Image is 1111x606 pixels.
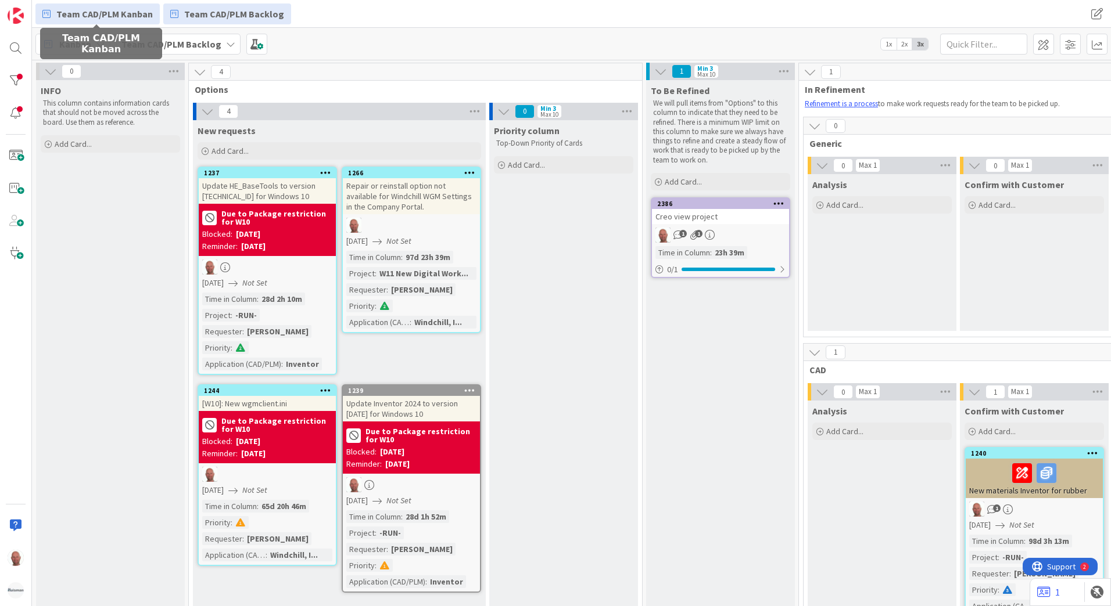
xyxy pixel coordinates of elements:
span: [DATE] [969,519,991,531]
div: Time in Column [346,510,401,523]
div: 2386 [657,200,789,208]
img: RK [202,259,217,275]
span: 1 [985,385,1005,399]
div: Time in Column [202,500,257,513]
div: Reminder: [202,240,238,252]
div: 1244 [199,385,336,396]
div: Inventor [427,575,466,588]
div: [DATE] [241,448,266,460]
div: Blocked: [202,435,232,448]
span: 2x [897,38,912,50]
span: : [281,358,283,370]
span: CAD [809,364,1098,376]
span: Add Card... [979,200,1016,210]
div: Time in Column [202,293,257,305]
div: 1240 [966,448,1103,459]
div: Update HE_BaseTools to version [TECHNICAL_ID] for Windows 10 [199,178,336,204]
span: : [266,549,267,561]
span: Analysis [812,179,847,190]
span: [DATE] [202,277,224,289]
div: Application (CAD/PLM) [202,549,266,561]
span: Add Card... [826,200,863,210]
div: Project [202,309,231,322]
img: avatar [8,582,24,598]
span: Add Card... [826,426,863,437]
p: to make work requests ready for the team to be picked up. [805,99,1095,109]
img: RK [8,550,24,566]
span: Generic [809,138,1098,149]
span: Team CAD/PLM Backlog [184,7,284,21]
div: Max 1 [1011,163,1029,168]
div: -RUN- [377,526,404,539]
div: 1240 [971,449,1103,457]
p: Top-Down Priority of Cards [496,139,631,148]
span: INFO [41,85,61,96]
i: Not Set [242,485,267,495]
span: 0 [985,158,1005,172]
span: : [1009,567,1011,580]
div: [PERSON_NAME] [388,283,456,296]
span: 1 [695,230,703,237]
div: RK [966,502,1103,517]
div: 1237 [204,169,336,177]
img: Visit kanbanzone.com [8,8,24,24]
div: 1266Repair or reinstall option not available for Windchill WGM Settings in the Company Portal. [343,168,480,214]
div: Application (CAD/PLM) [202,358,281,370]
img: RK [969,502,984,517]
div: Reminder: [346,458,382,470]
div: 1244[W10]: New wgmclient.ini [199,385,336,411]
div: [PERSON_NAME] [388,543,456,555]
span: Add Card... [979,426,1016,437]
span: To Be Refined [651,85,709,96]
span: In Refinement [805,84,1103,95]
span: Team CAD/PLM Kanban [56,7,153,21]
span: 4 [218,104,238,118]
p: This column contains information cards that should not be moved across the board. Use them as ref... [43,99,178,127]
div: 2386Creo view project [652,199,789,224]
div: Min 3 [697,66,713,71]
div: Windchill, I... [411,316,465,329]
div: RK [343,477,480,492]
div: Requester [202,532,242,545]
span: : [231,516,232,529]
img: RK [346,477,361,492]
span: 0 [833,158,853,172]
div: Max 1 [1011,389,1029,395]
span: : [257,293,259,305]
div: 2 [60,5,63,14]
span: : [386,283,388,296]
div: [DATE] [236,228,260,240]
div: 28d 1h 52m [403,510,449,523]
div: 1239 [343,385,480,396]
span: 1 [993,504,1001,512]
i: Not Set [1009,520,1034,530]
div: 0/1 [652,262,789,277]
div: 23h 39m [712,246,747,259]
b: Due to Package restriction for W10 [221,210,332,226]
a: Team CAD/PLM Kanban [35,3,160,24]
span: 1 [826,345,845,359]
span: : [998,583,999,596]
span: Support [24,2,53,16]
span: : [257,500,259,513]
span: : [231,309,232,322]
div: 1237Update HE_BaseTools to version [TECHNICAL_ID] for Windows 10 [199,168,336,204]
div: 1266 [348,169,480,177]
i: Not Set [386,236,411,246]
span: Add Card... [665,176,702,187]
img: RK [202,467,217,482]
div: Time in Column [969,535,1024,547]
span: [DATE] [346,235,368,247]
div: 1237 [199,168,336,178]
span: : [425,575,427,588]
i: Not Set [386,495,411,506]
div: Max 1 [859,163,877,168]
span: 0 / 1 [667,264,678,276]
span: Analysis [812,405,847,417]
img: RK [346,218,361,233]
div: Project [346,526,375,539]
span: 0 [62,64,81,78]
div: Windchill, I... [267,549,321,561]
div: 97d 23h 39m [403,251,453,264]
b: Due to Package restriction for W10 [365,427,476,443]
